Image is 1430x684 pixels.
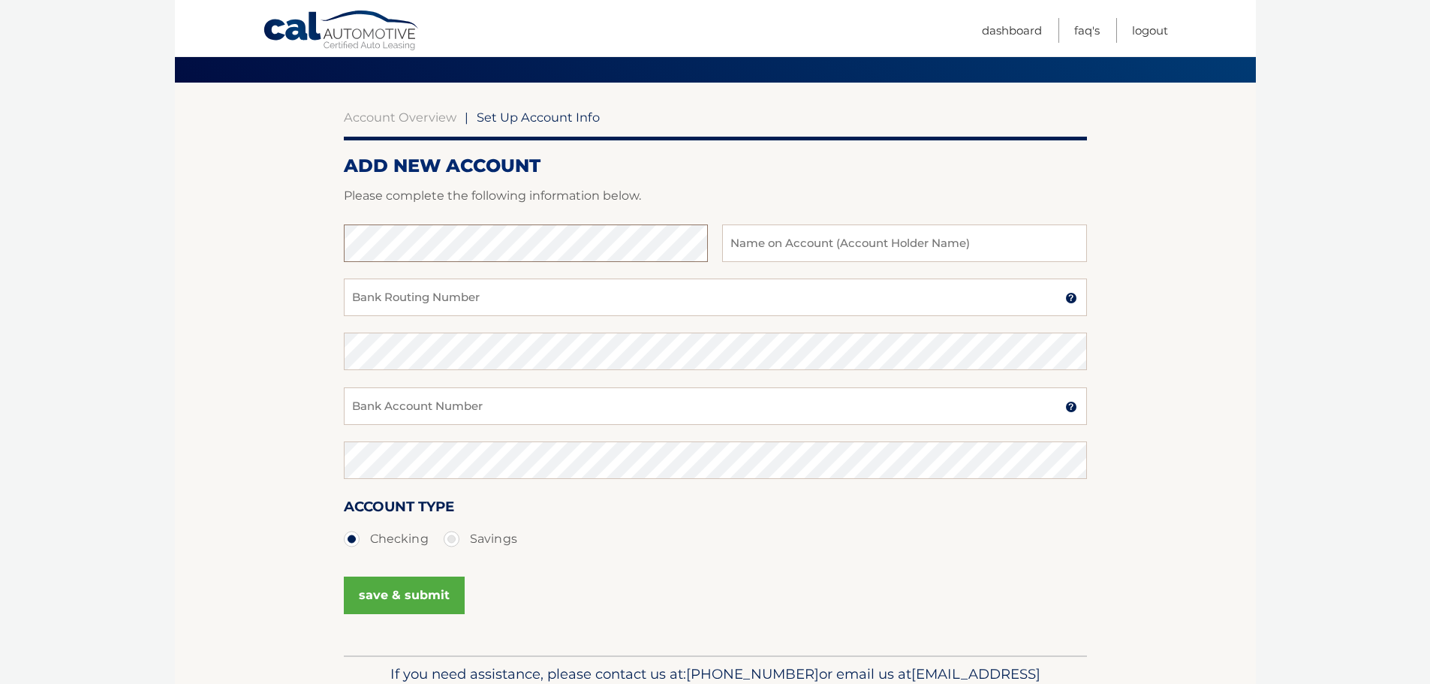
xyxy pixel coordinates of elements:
[344,524,429,554] label: Checking
[686,665,819,682] span: [PHONE_NUMBER]
[444,524,517,554] label: Savings
[344,387,1087,425] input: Bank Account Number
[344,577,465,614] button: save & submit
[263,10,420,53] a: Cal Automotive
[1065,292,1077,304] img: tooltip.svg
[344,279,1087,316] input: Bank Routing Number
[1132,18,1168,43] a: Logout
[344,155,1087,177] h2: ADD NEW ACCOUNT
[722,224,1086,262] input: Name on Account (Account Holder Name)
[1065,401,1077,413] img: tooltip.svg
[344,496,454,523] label: Account Type
[982,18,1042,43] a: Dashboard
[477,110,600,125] span: Set Up Account Info
[344,185,1087,206] p: Please complete the following information below.
[465,110,468,125] span: |
[344,110,456,125] a: Account Overview
[1074,18,1100,43] a: FAQ's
